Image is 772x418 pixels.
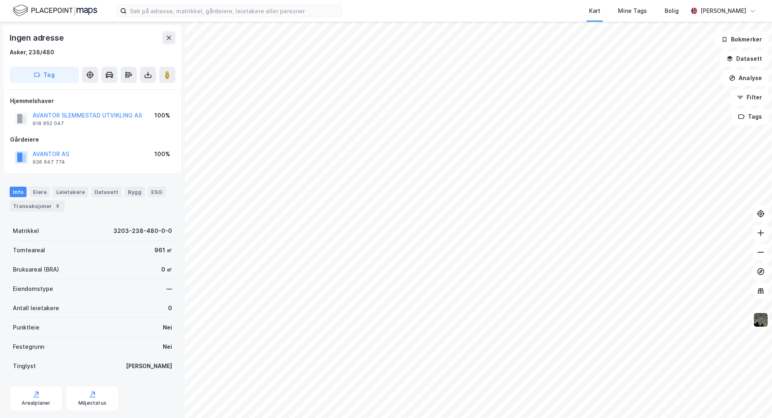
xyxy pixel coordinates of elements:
[91,187,121,197] div: Datasett
[127,5,341,17] input: Søk på adresse, matrikkel, gårdeiere, leietakere eller personer
[731,109,769,125] button: Tags
[161,265,172,274] div: 0 ㎡
[22,400,50,406] div: Arealplaner
[13,245,45,255] div: Tomteareal
[720,51,769,67] button: Datasett
[13,323,39,332] div: Punktleie
[125,187,145,197] div: Bygg
[10,187,27,197] div: Info
[154,149,170,159] div: 100%
[13,303,59,313] div: Antall leietakere
[722,70,769,86] button: Analyse
[10,135,175,144] div: Gårdeiere
[166,284,172,294] div: —
[13,361,36,371] div: Tinglyst
[730,89,769,105] button: Filter
[163,342,172,352] div: Nei
[78,400,107,406] div: Miljøstatus
[163,323,172,332] div: Nei
[33,159,65,165] div: 936 647 774
[10,47,54,57] div: Asker, 238/480
[732,379,772,418] iframe: Chat Widget
[665,6,679,16] div: Bolig
[13,4,97,18] img: logo.f888ab2527a4732fd821a326f86c7f29.svg
[33,120,64,127] div: 918 952 047
[13,342,44,352] div: Festegrunn
[732,379,772,418] div: Kontrollprogram for chat
[148,187,165,197] div: ESG
[618,6,647,16] div: Mine Tags
[10,96,175,106] div: Hjemmelshaver
[154,245,172,255] div: 961 ㎡
[589,6,600,16] div: Kart
[700,6,746,16] div: [PERSON_NAME]
[715,31,769,47] button: Bokmerker
[113,226,172,236] div: 3203-238-480-0-0
[10,200,65,212] div: Transaksjoner
[53,187,88,197] div: Leietakere
[13,265,59,274] div: Bruksareal (BRA)
[168,303,172,313] div: 0
[126,361,172,371] div: [PERSON_NAME]
[10,31,65,44] div: Ingen adresse
[30,187,50,197] div: Eiere
[154,111,170,120] div: 100%
[10,67,79,83] button: Tag
[753,312,768,327] img: 9k=
[13,284,53,294] div: Eiendomstype
[53,202,62,210] div: 8
[13,226,39,236] div: Matrikkel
